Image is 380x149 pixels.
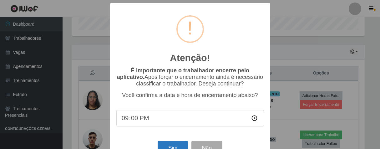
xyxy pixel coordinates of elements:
[170,52,210,64] h2: Atenção!
[116,67,264,87] p: Após forçar o encerramento ainda é necessário classificar o trabalhador. Deseja continuar?
[117,67,249,80] b: É importante que o trabalhador encerre pelo aplicativo.
[116,92,264,99] p: Você confirma a data e hora de encerramento abaixo?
